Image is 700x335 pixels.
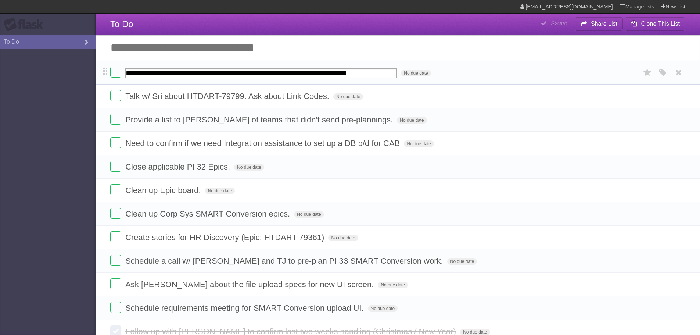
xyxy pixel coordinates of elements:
[125,139,402,148] span: Need to confirm if we need Integration assistance to set up a DB b/d for CAB
[110,67,121,78] label: Done
[125,303,366,313] span: Schedule requirements meeting for SMART Conversion upload UI.
[125,256,445,265] span: Schedule a call w/ [PERSON_NAME] and TJ to pre-plan PI 33 SMART Conversion work.
[328,235,358,241] span: No due date
[110,161,121,172] label: Done
[125,162,232,171] span: Close applicable PI 32 Epics.
[125,209,292,218] span: Clean up Corp Sys SMART Conversion epics.
[404,140,434,147] span: No due date
[4,18,48,31] div: Flask
[575,17,623,31] button: Share List
[641,21,680,27] b: Clone This List
[447,258,477,265] span: No due date
[110,255,121,266] label: Done
[333,93,363,100] span: No due date
[125,280,376,289] span: Ask [PERSON_NAME] about the file upload specs for new UI screen.
[110,302,121,313] label: Done
[110,184,121,195] label: Done
[125,115,395,124] span: Provide a list to [PERSON_NAME] of teams that didn't send pre-plannings.
[640,67,654,79] label: Star task
[401,70,431,76] span: No due date
[125,233,326,242] span: Create stories for HR Discovery (Epic: HTDART-79361)
[378,282,408,288] span: No due date
[625,17,685,31] button: Clone This List
[110,278,121,289] label: Done
[125,186,202,195] span: Clean up Epic board.
[551,20,567,26] b: Saved
[110,90,121,101] label: Done
[125,92,331,101] span: Talk w/ Sri about HTDART-79799. Ask about Link Codes.
[110,19,133,29] span: To Do
[368,305,398,312] span: No due date
[294,211,324,218] span: No due date
[591,21,617,27] b: Share List
[110,114,121,125] label: Done
[397,117,427,124] span: No due date
[110,137,121,148] label: Done
[205,188,235,194] span: No due date
[110,208,121,219] label: Done
[110,231,121,242] label: Done
[234,164,264,171] span: No due date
